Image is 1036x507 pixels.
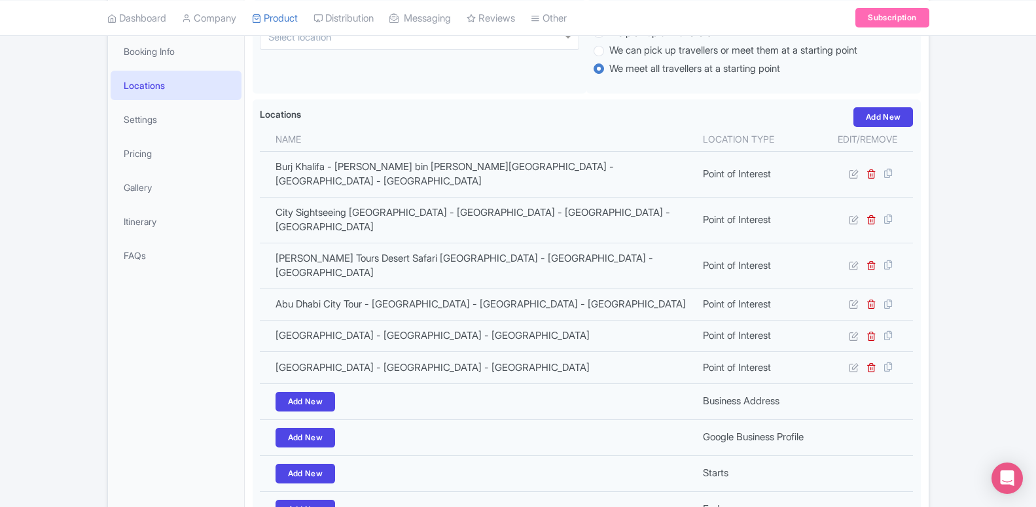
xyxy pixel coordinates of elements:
[695,243,822,288] td: Point of Interest
[609,43,857,58] label: We can pick up travellers or meet them at a starting point
[276,464,336,483] a: Add New
[823,127,914,152] th: Edit/Remove
[260,197,696,243] td: City Sightseeing [GEOGRAPHIC_DATA] - [GEOGRAPHIC_DATA] - [GEOGRAPHIC_DATA] - [GEOGRAPHIC_DATA]
[695,419,822,455] td: Google Business Profile
[991,463,1023,494] div: Open Intercom Messenger
[111,173,241,202] a: Gallery
[260,151,696,197] td: Burj Khalifa - [PERSON_NAME] bin [PERSON_NAME][GEOGRAPHIC_DATA] - [GEOGRAPHIC_DATA] - [GEOGRAPHIC...
[268,31,335,43] input: Select location
[853,107,914,127] a: Add New
[695,288,822,320] td: Point of Interest
[111,37,241,66] a: Booking Info
[111,139,241,168] a: Pricing
[695,352,822,383] td: Point of Interest
[276,428,336,447] a: Add New
[260,107,301,121] label: Locations
[260,320,696,351] td: [GEOGRAPHIC_DATA] - [GEOGRAPHIC_DATA] - [GEOGRAPHIC_DATA]
[695,320,822,351] td: Point of Interest
[695,151,822,197] td: Point of Interest
[111,71,241,100] a: Locations
[609,61,780,77] label: We meet all travellers at a starting point
[111,105,241,134] a: Settings
[260,127,696,152] th: Name
[695,127,822,152] th: Location type
[276,392,336,411] a: Add New
[695,197,822,243] td: Point of Interest
[260,243,696,288] td: [PERSON_NAME] Tours Desert Safari [GEOGRAPHIC_DATA] - [GEOGRAPHIC_DATA] - [GEOGRAPHIC_DATA]
[695,455,822,491] td: Starts
[111,241,241,270] a: FAQs
[855,8,929,27] a: Subscription
[111,207,241,236] a: Itinerary
[260,352,696,383] td: [GEOGRAPHIC_DATA] - [GEOGRAPHIC_DATA] - [GEOGRAPHIC_DATA]
[695,383,822,419] td: Business Address
[260,288,696,320] td: Abu Dhabi City Tour - [GEOGRAPHIC_DATA] - [GEOGRAPHIC_DATA] - [GEOGRAPHIC_DATA]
